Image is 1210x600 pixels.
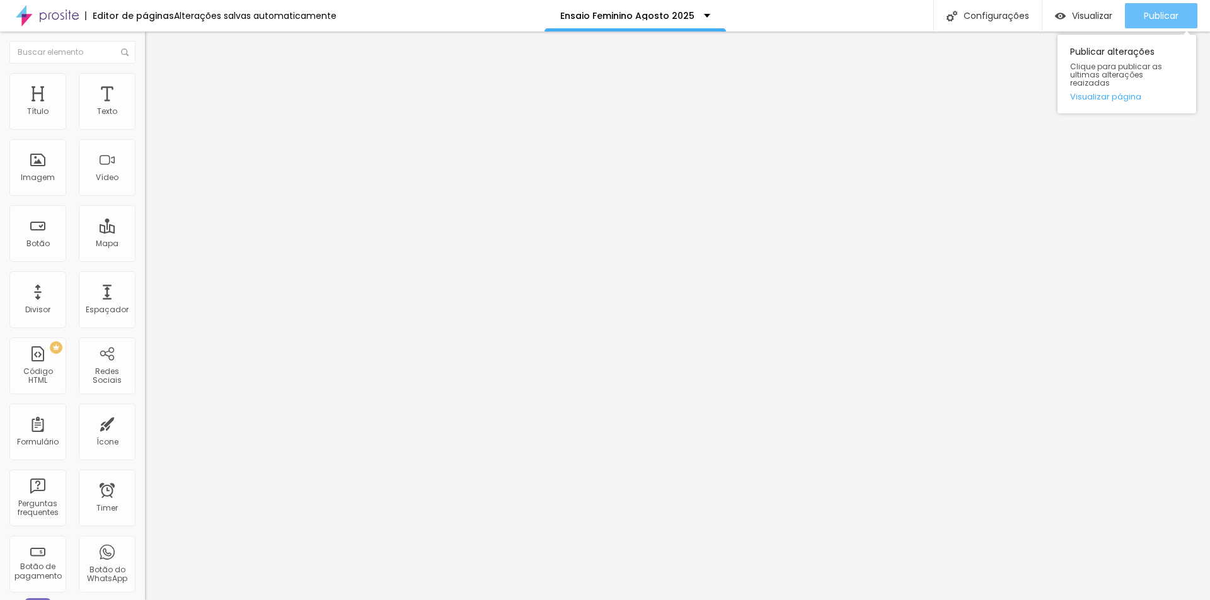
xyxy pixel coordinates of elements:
[82,565,132,584] div: Botão do WhatsApp
[96,438,118,446] div: Ícone
[25,305,50,314] div: Divisor
[947,11,957,21] img: Icone
[26,239,50,248] div: Botão
[1055,11,1066,21] img: view-1.svg
[1072,11,1112,21] span: Visualizar
[174,11,337,20] div: Alterações salvas automaticamente
[13,499,62,518] div: Perguntas frequentes
[1042,3,1125,28] button: Visualizar
[96,504,118,512] div: Timer
[1125,3,1197,28] button: Publicar
[82,367,132,385] div: Redes Sociais
[97,107,117,116] div: Texto
[27,107,49,116] div: Título
[96,173,118,182] div: Vídeo
[13,367,62,385] div: Código HTML
[85,11,174,20] div: Editor de páginas
[96,239,118,248] div: Mapa
[13,562,62,580] div: Botão de pagamento
[21,173,55,182] div: Imagem
[17,438,59,446] div: Formulário
[560,11,694,20] p: Ensaio Feminino Agosto 2025
[1070,93,1184,101] a: Visualizar página
[1070,62,1184,88] span: Clique para publicar as ultimas alterações reaizadas
[1057,35,1196,113] div: Publicar alterações
[1144,11,1178,21] span: Publicar
[145,31,1210,600] iframe: Editor
[9,41,135,64] input: Buscar elemento
[121,48,129,56] img: Icone
[86,305,129,314] div: Espaçador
